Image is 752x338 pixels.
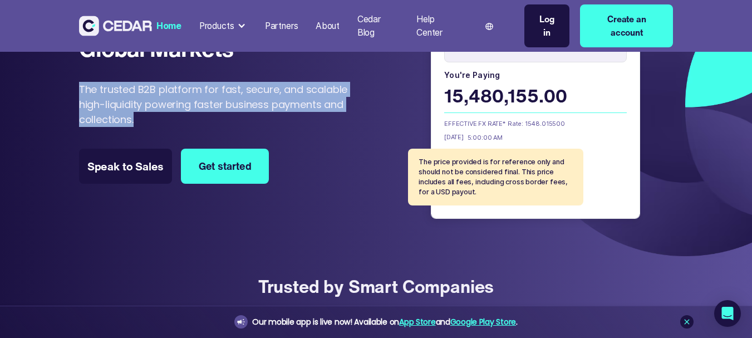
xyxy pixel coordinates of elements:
[444,68,627,82] label: You're paying
[79,82,354,127] p: The trusted B2B platform for fast, secure, and scalable high-liquidity powering faster business p...
[199,19,234,33] div: Products
[714,300,741,327] div: Open Intercom Messenger
[353,7,404,45] a: Cedar Blog
[261,14,302,38] a: Partners
[416,13,461,39] div: Help Center
[450,316,516,327] a: Google Play Store
[265,19,298,33] div: Partners
[181,149,269,184] a: Get started
[156,19,181,33] div: Home
[580,4,673,47] a: Create an account
[237,317,245,326] img: announcement
[419,157,572,197] p: The price provided is for reference only and should not be considered final. This price includes ...
[357,13,399,39] div: Cedar Blog
[152,14,186,38] a: Home
[316,19,340,33] div: About
[311,14,344,38] a: About
[508,119,590,129] div: Rate: 1548.015500
[412,7,465,45] a: Help Center
[79,149,173,184] a: Speak to Sales
[399,316,435,327] a: App Store
[444,83,627,111] div: 15,480,155.00
[524,4,570,47] a: Log in
[252,315,517,329] div: Our mobile app is live now! Available on and .
[195,15,252,37] div: Products
[464,133,503,142] div: 5:00:00 AM
[444,133,464,142] div: [DATE]
[535,13,559,39] div: Log in
[444,119,508,128] div: EFFECTIVE FX RATE*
